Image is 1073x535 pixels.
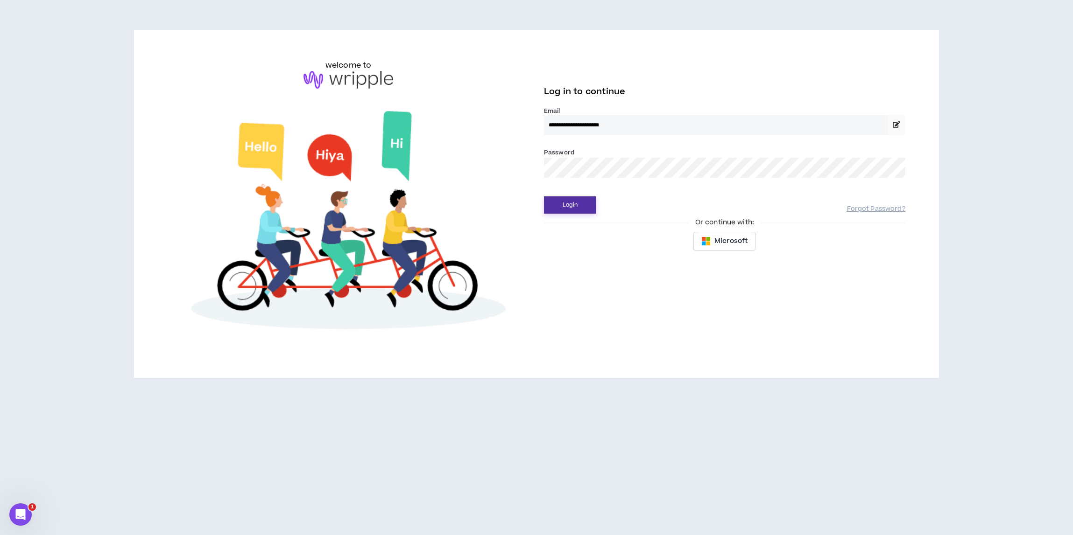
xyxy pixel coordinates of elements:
span: Or continue with: [689,217,761,228]
button: Microsoft [693,232,755,250]
span: 1 [28,503,36,511]
img: Welcome to Wripple [168,98,529,348]
a: Forgot Password? [847,205,905,214]
iframe: Intercom live chat [9,503,32,526]
label: Email [544,107,905,115]
img: logo-brand.png [304,71,393,89]
button: Login [544,196,596,214]
label: Password [544,148,574,157]
h6: welcome to [325,60,372,71]
span: Microsoft [714,236,748,246]
span: Log in to continue [544,86,625,97]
